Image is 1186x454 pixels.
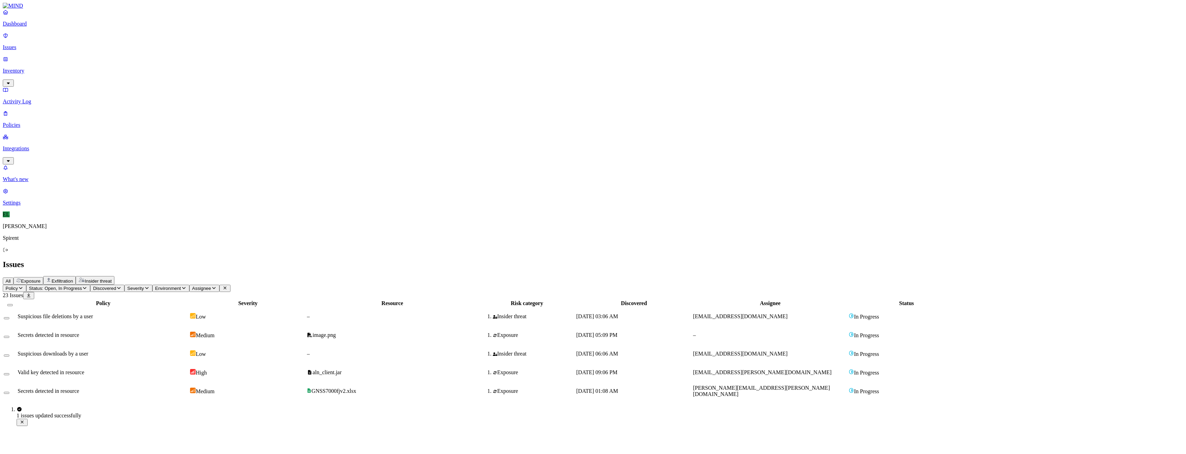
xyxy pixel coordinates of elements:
[3,110,1183,128] a: Policies
[849,388,854,393] img: status-in-progress
[311,388,356,394] span: GNSS7000fjv2.xlsx
[4,354,9,357] button: Select row
[693,313,788,319] span: [EMAIL_ADDRESS][DOMAIN_NAME]
[6,278,11,284] span: All
[3,98,1183,105] p: Activity Log
[3,176,1183,182] p: What's new
[576,351,618,357] span: [DATE] 06:06 AM
[3,211,10,217] span: EL
[18,300,189,306] div: Policy
[18,388,79,394] span: Secrets detected in resource
[155,286,181,291] span: Environment
[3,3,23,9] img: MIND
[693,332,696,338] span: –
[4,373,9,375] button: Select row
[3,56,1183,86] a: Inventory
[3,223,1183,229] p: [PERSON_NAME]
[93,286,116,291] span: Discovered
[693,369,831,375] span: [EMAIL_ADDRESS][PERSON_NAME][DOMAIN_NAME]
[3,87,1183,105] a: Activity Log
[854,351,879,357] span: In Progress
[693,351,788,357] span: [EMAIL_ADDRESS][DOMAIN_NAME]
[307,313,310,319] span: –
[313,332,336,338] span: image.png
[196,388,214,394] span: Medium
[3,292,23,298] span: 23 Issues
[196,370,207,376] span: High
[190,369,196,375] img: severity-high
[493,351,575,357] div: Insider threat
[7,304,13,306] button: Select all
[493,388,575,394] div: Exposure
[3,122,1183,128] p: Policies
[3,44,1183,50] p: Issues
[3,9,1183,27] a: Dashboard
[190,332,196,337] img: severity-medium
[196,314,206,320] span: Low
[854,332,879,338] span: In Progress
[576,388,618,394] span: [DATE] 01:08 AM
[4,317,9,319] button: Select row
[190,350,196,356] img: severity-low
[479,300,575,306] div: Risk category
[6,286,18,291] span: Policy
[17,413,1183,419] div: 1 issues updated successfully
[3,188,1183,206] a: Settings
[3,68,1183,74] p: Inventory
[854,314,879,320] span: In Progress
[196,332,214,338] span: Medium
[576,332,618,338] span: [DATE] 05:09 PM
[3,235,1183,241] p: Spirent
[493,313,575,320] div: Insider threat
[18,351,88,357] span: Suspicious downloads by a user
[127,286,144,291] span: Severity
[854,370,879,376] span: In Progress
[190,300,305,306] div: Severity
[192,286,211,291] span: Assignee
[4,392,9,394] button: Select row
[313,369,342,375] span: aln_client.jar
[3,406,1183,426] div: Notifications (F8)
[3,164,1183,182] a: What's new
[849,332,854,337] img: status-in-progress
[85,278,112,284] span: Insider threat
[849,369,854,375] img: status-in-progress
[493,332,575,338] div: Exposure
[18,313,93,319] span: Suspicious file deletions by a user
[307,300,478,306] div: Resource
[3,32,1183,50] a: Issues
[3,21,1183,27] p: Dashboard
[693,385,830,397] span: [PERSON_NAME][EMAIL_ADDRESS][PERSON_NAME][DOMAIN_NAME]
[307,388,311,393] img: google-sheets
[51,278,73,284] span: Exfiltration
[493,369,575,376] div: Exposure
[849,350,854,356] img: status-in-progress
[18,332,79,338] span: Secrets detected in resource
[576,369,618,375] span: [DATE] 09:06 PM
[3,260,1183,269] h2: Issues
[849,300,964,306] div: Status
[18,369,84,375] span: Valid key detected in resource
[190,388,196,393] img: severity-medium
[3,200,1183,206] p: Settings
[3,145,1183,152] p: Integrations
[576,313,618,319] span: [DATE] 03:06 AM
[196,351,206,357] span: Low
[4,336,9,338] button: Select row
[854,388,879,394] span: In Progress
[21,278,40,284] span: Exposure
[693,300,847,306] div: Assignee
[849,313,854,319] img: status-in-progress
[190,313,196,319] img: severity-low
[307,351,310,357] span: –
[3,3,1183,9] a: MIND
[3,134,1183,163] a: Integrations
[576,300,692,306] div: Discovered
[29,286,82,291] span: Status: Open, In Progress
